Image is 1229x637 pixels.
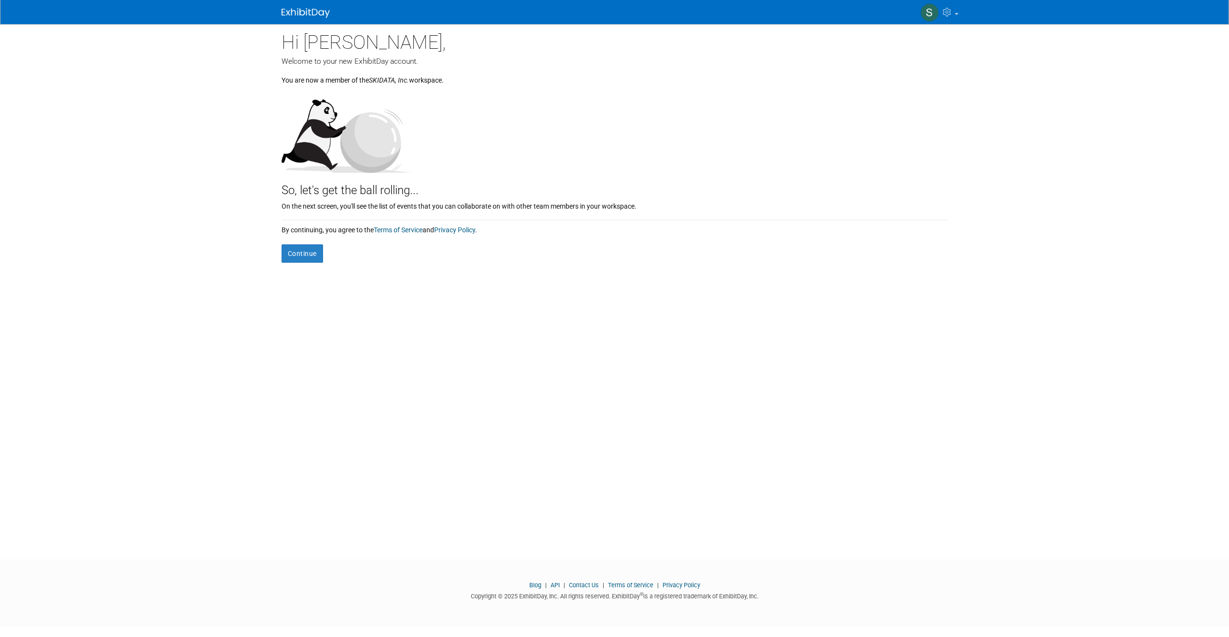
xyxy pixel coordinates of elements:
[282,90,412,173] img: Let's get the ball rolling
[282,199,948,211] div: On the next screen, you'll see the list of events that you can collaborate on with other team mem...
[569,581,599,589] a: Contact Us
[608,581,653,589] a: Terms of Service
[543,581,549,589] span: |
[529,581,541,589] a: Blog
[561,581,567,589] span: |
[282,220,948,235] div: By continuing, you agree to the and .
[663,581,700,589] a: Privacy Policy
[282,56,948,67] div: Welcome to your new ExhibitDay account.
[434,226,475,234] a: Privacy Policy
[600,581,607,589] span: |
[374,226,423,234] a: Terms of Service
[282,8,330,18] img: ExhibitDay
[282,67,948,85] div: You are now a member of the workspace.
[640,592,643,597] sup: ®
[282,173,948,199] div: So, let's get the ball rolling...
[282,244,323,263] button: Continue
[282,24,948,56] div: Hi [PERSON_NAME],
[920,3,939,22] img: Sabine Beck
[551,581,560,589] a: API
[655,581,661,589] span: |
[369,76,409,84] i: SKIDATA, Inc.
